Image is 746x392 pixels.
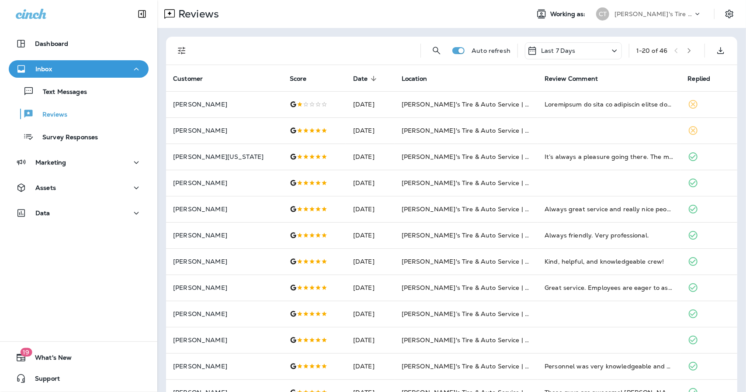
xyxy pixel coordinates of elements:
td: [DATE] [346,248,395,275]
span: Score [290,75,307,83]
p: Auto refresh [472,47,510,54]
p: Reviews [34,111,67,119]
td: [DATE] [346,196,395,222]
span: [PERSON_NAME]'s Tire & Auto Service | [GEOGRAPHIC_DATA] [402,362,593,370]
div: CT [596,7,609,21]
div: Always great service and really nice people [545,205,673,213]
p: [PERSON_NAME] [173,337,276,344]
button: Marketing [9,154,149,171]
span: [PERSON_NAME]'s Tire & Auto Service | [GEOGRAPHIC_DATA] [402,231,593,239]
p: [PERSON_NAME] [173,258,276,265]
span: [PERSON_NAME]’s Tire & Auto Service | Airline Hwy [402,310,560,318]
p: [PERSON_NAME] [173,101,276,108]
span: What's New [26,354,72,364]
button: Assets [9,179,149,196]
button: Filters [173,42,191,59]
td: [DATE] [346,91,395,117]
span: [PERSON_NAME]'s Tire & Auto Service | [PERSON_NAME] [402,205,579,213]
span: [PERSON_NAME]'s Tire & Auto Service | [GEOGRAPHIC_DATA] [402,336,593,344]
p: Survey Responses [34,134,98,142]
td: [DATE] [346,170,395,196]
p: [PERSON_NAME][US_STATE] [173,153,276,160]
p: [PERSON_NAME] [173,363,276,370]
button: Dashboard [9,35,149,52]
button: Text Messages [9,82,149,100]
span: [PERSON_NAME]'s Tire & Auto Service | Verot [402,153,541,161]
span: [PERSON_NAME]'s Tire & Auto Service | [GEOGRAPHIC_DATA] [402,258,593,265]
p: [PERSON_NAME] [173,179,276,186]
p: Data [35,210,50,217]
span: Replied [688,75,711,83]
div: Always friendly. Very professional. [545,231,673,240]
span: Customer [173,75,214,83]
div: Apparently we have no competent wheels alignment technicians in Laplace, Not in Chabill's, not in... [545,100,673,109]
div: Personnel was very knowledgeable and very polite and cordial. [545,362,673,371]
p: Marketing [35,159,66,166]
td: [DATE] [346,275,395,301]
span: Customer [173,75,203,83]
span: [PERSON_NAME]'s Tire & Auto Service | Laplace [402,100,548,108]
div: Kind, helpful, and knowledgeable crew! [545,257,673,266]
p: Text Messages [34,88,87,96]
p: Last 7 Days [541,47,576,54]
td: [DATE] [346,327,395,353]
p: Dashboard [35,40,68,47]
p: [PERSON_NAME] [173,284,276,291]
span: Review Comment [545,75,598,83]
span: 19 [20,348,32,357]
p: [PERSON_NAME]'s Tire & Auto [614,10,693,17]
td: [DATE] [346,222,395,248]
span: [PERSON_NAME]'s Tire & Auto Service | [PERSON_NAME] [402,127,579,134]
button: Support [9,370,149,387]
td: [DATE] [346,117,395,144]
td: [DATE] [346,353,395,379]
p: [PERSON_NAME] [173,127,276,134]
span: Date [353,75,368,83]
button: 19What's New [9,349,149,366]
p: [PERSON_NAME] [173,310,276,317]
button: Export as CSV [712,42,729,59]
td: [DATE] [346,144,395,170]
span: Location [402,75,438,83]
button: Data [9,204,149,222]
button: Collapse Sidebar [130,5,154,23]
span: Location [402,75,427,83]
button: Search Reviews [428,42,445,59]
span: Replied [688,75,722,83]
td: [DATE] [346,301,395,327]
span: Support [26,375,60,385]
span: [PERSON_NAME]'s Tire & Auto Service | [GEOGRAPHIC_DATA] [402,179,593,187]
span: Review Comment [545,75,609,83]
span: Working as: [550,10,587,18]
span: [PERSON_NAME]'s Tire & Auto Service | [GEOGRAPHIC_DATA][PERSON_NAME] [402,284,647,292]
div: It’s always a pleasure going there. The manager has a welcome attitude, the environment, the work... [545,152,673,161]
button: Settings [722,6,737,22]
p: [PERSON_NAME] [173,206,276,213]
span: Score [290,75,318,83]
button: Survey Responses [9,127,149,146]
p: [PERSON_NAME] [173,232,276,239]
span: Date [353,75,379,83]
p: Reviews [175,7,219,21]
div: Great service. Employees are eager to assist. Clean, well maintained business inside and out. Ser... [545,283,673,292]
button: Inbox [9,60,149,78]
div: 1 - 20 of 46 [636,47,667,54]
p: Assets [35,184,56,191]
p: Inbox [35,65,52,72]
button: Reviews [9,105,149,123]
